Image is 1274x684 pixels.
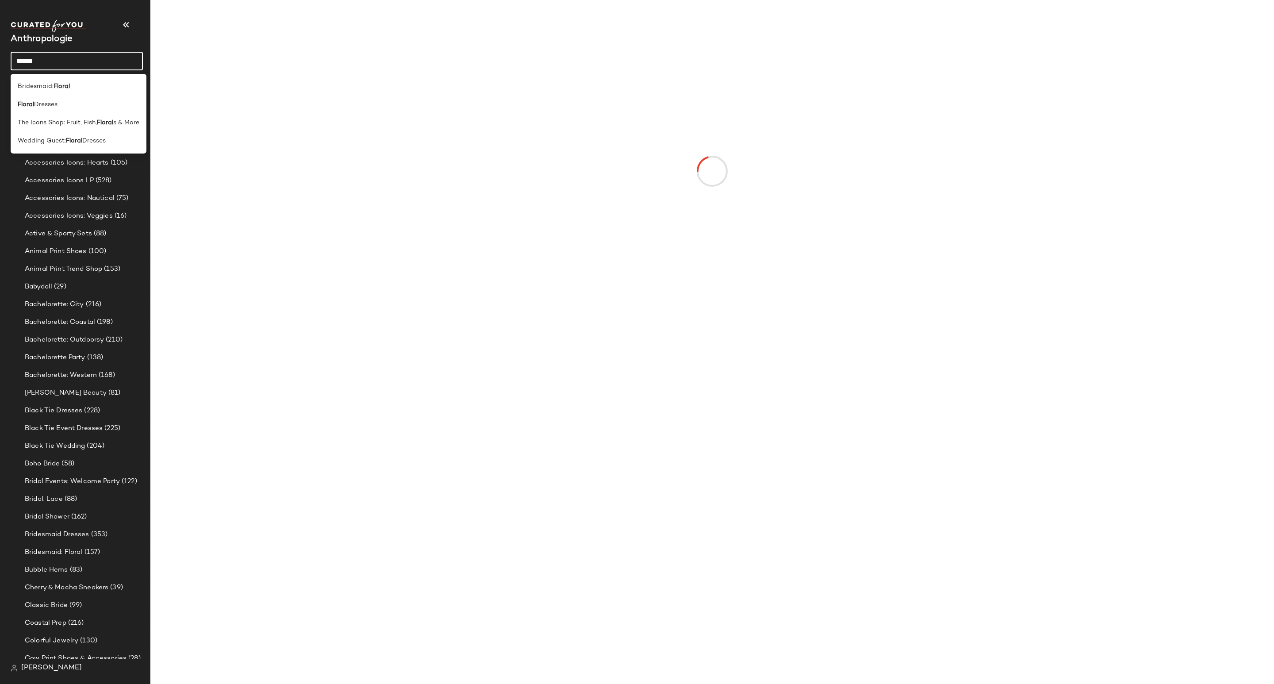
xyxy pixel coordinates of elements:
[25,282,52,292] span: Babydoll
[109,158,128,168] span: (105)
[11,665,18,672] img: svg%3e
[103,423,120,434] span: (225)
[25,406,82,416] span: Black Tie Dresses
[83,547,100,557] span: (157)
[63,494,77,504] span: (88)
[25,300,84,310] span: Bachelorette: City
[89,530,108,540] span: (353)
[25,246,87,257] span: Animal Print Shoes
[97,370,115,380] span: (168)
[104,335,123,345] span: (210)
[18,100,34,109] b: Floral
[25,370,97,380] span: Bachelorette: Western
[25,583,108,593] span: Cherry & Mocha Sneakers
[54,82,70,91] b: Floral
[18,82,54,91] span: Bridesmaid:
[69,512,87,522] span: (162)
[11,20,86,32] img: cfy_white_logo.C9jOOHJF.svg
[25,512,69,522] span: Bridal Shower
[25,459,60,469] span: Boho Bride
[52,282,66,292] span: (29)
[11,35,73,44] span: Current Company Name
[82,406,100,416] span: (228)
[25,353,85,363] span: Bachelorette Party
[66,136,82,146] b: Floral
[25,423,103,434] span: Black Tie Event Dresses
[18,118,97,127] span: The Icons Shop: Fruit, Fish,
[107,388,121,398] span: (81)
[25,618,66,628] span: Coastal Prep
[25,636,78,646] span: Colorful Jewelry
[113,211,127,221] span: (16)
[113,118,139,127] span: s & More
[25,565,68,575] span: Bubble Hems
[97,118,113,127] b: Floral
[18,136,66,146] span: Wedding Guest:
[25,229,92,239] span: Active & Sporty Sets
[68,600,82,611] span: (99)
[102,264,120,274] span: (153)
[85,441,104,451] span: (204)
[115,193,129,204] span: (75)
[94,176,112,186] span: (528)
[82,136,106,146] span: Dresses
[127,653,141,664] span: (28)
[25,653,127,664] span: Cow Print Shoes & Accessories
[25,441,85,451] span: Black Tie Wedding
[68,565,83,575] span: (83)
[25,317,95,327] span: Bachelorette: Coastal
[120,476,137,487] span: (122)
[25,476,120,487] span: Bridal Events: Welcome Party
[25,158,109,168] span: Accessories Icons: Hearts
[25,193,115,204] span: Accessories Icons: Nautical
[95,317,113,327] span: (198)
[87,246,107,257] span: (100)
[25,547,83,557] span: Bridesmaid: Floral
[78,636,97,646] span: (130)
[92,229,107,239] span: (88)
[21,663,82,673] span: [PERSON_NAME]
[25,176,94,186] span: Accessories Icons LP
[25,264,102,274] span: Animal Print Trend Shop
[85,353,104,363] span: (138)
[25,530,89,540] span: Bridesmaid Dresses
[60,459,74,469] span: (58)
[25,211,113,221] span: Accessories Icons: Veggies
[66,618,84,628] span: (216)
[25,335,104,345] span: Bachelorette: Outdoorsy
[25,494,63,504] span: Bridal: Lace
[25,600,68,611] span: Classic Bride
[84,300,102,310] span: (216)
[108,583,123,593] span: (39)
[25,388,107,398] span: [PERSON_NAME] Beauty
[34,100,58,109] span: Dresses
